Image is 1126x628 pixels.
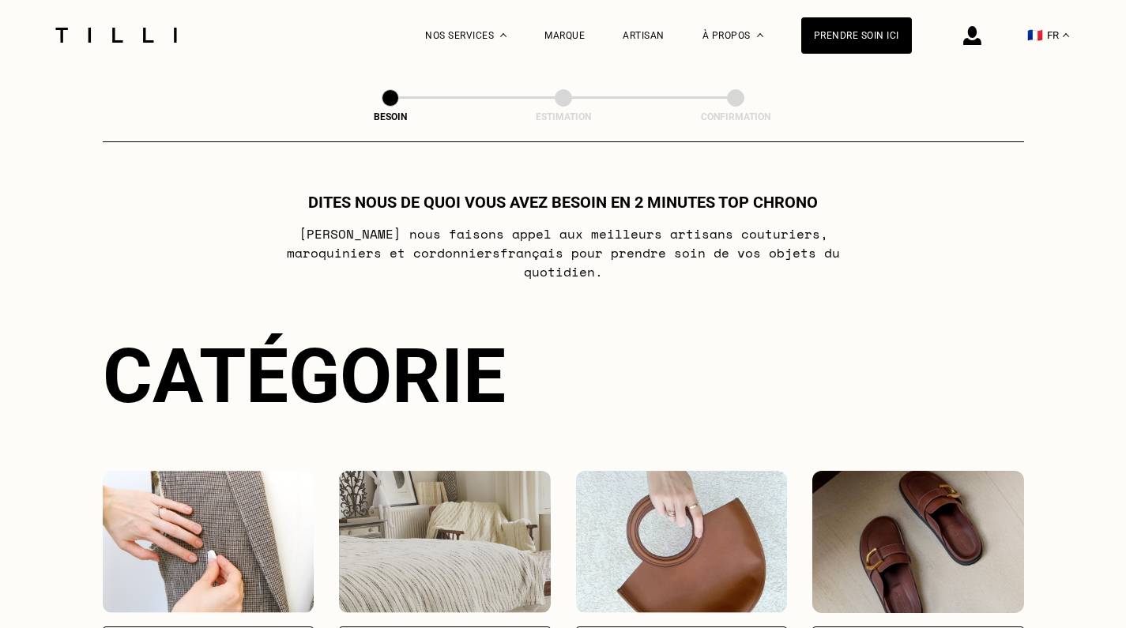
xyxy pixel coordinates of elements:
div: Estimation [484,111,642,122]
div: Besoin [311,111,469,122]
a: Artisan [623,30,665,41]
a: Prendre soin ici [801,17,912,54]
img: icône connexion [963,26,981,45]
img: Accessoires [576,471,788,613]
img: menu déroulant [1063,33,1069,37]
img: Vêtements [103,471,314,613]
img: Logo du service de couturière Tilli [50,28,183,43]
img: Menu déroulant à propos [757,33,763,37]
h1: Dites nous de quoi vous avez besoin en 2 minutes top chrono [308,193,818,212]
span: 🇫🇷 [1027,28,1043,43]
img: Menu déroulant [500,33,507,37]
p: [PERSON_NAME] nous faisons appel aux meilleurs artisans couturiers , maroquiniers et cordonniers ... [250,224,876,281]
div: Catégorie [103,332,1024,420]
div: Confirmation [657,111,815,122]
img: Intérieur [339,471,551,613]
img: Chaussures [812,471,1024,613]
a: Marque [544,30,585,41]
